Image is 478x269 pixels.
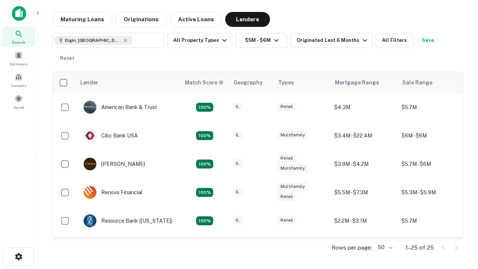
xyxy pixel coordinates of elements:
img: picture [84,129,96,142]
div: Matching Properties: 4, hasApolloMatch: undefined [196,160,213,168]
button: All Filters [376,33,413,48]
td: $5.7M - $6M [398,150,465,178]
span: Borrowers [10,61,28,67]
th: Types [274,72,330,93]
div: Matching Properties: 7, hasApolloMatch: undefined [196,103,213,112]
img: capitalize-icon.png [12,6,26,21]
span: Elgin, [GEOGRAPHIC_DATA], [GEOGRAPHIC_DATA] [65,37,121,44]
td: $5.6M [398,235,465,263]
div: Originated Last 6 Months [297,36,369,45]
p: Rows per page: [332,243,372,252]
button: Save your search to get updates of matches that match your search criteria. [416,33,440,48]
span: Search [12,39,25,45]
th: Capitalize uses an advanced AI algorithm to match your search with the best lender. The match sco... [180,72,229,93]
a: Saved [2,92,35,112]
div: Multifamily [277,164,308,173]
div: Matching Properties: 4, hasApolloMatch: undefined [196,131,213,140]
iframe: Chat Widget [441,209,478,245]
span: Saved [13,104,24,110]
div: IL [233,131,242,139]
button: Active Loans [170,12,222,27]
td: $2.2M - $3.1M [330,207,398,235]
td: $5.7M [398,93,465,121]
div: Multifamily [277,182,308,191]
a: Borrowers [2,48,35,68]
td: $3.9M - $4.2M [330,150,398,178]
div: Retail [277,216,296,225]
button: Reset [55,51,79,66]
div: Mortgage Range [335,78,379,87]
div: IL [233,159,242,168]
div: Geography [233,78,263,87]
a: Search [2,27,35,47]
th: Geography [229,72,274,93]
button: Lenders [225,12,270,27]
span: Contacts [11,83,26,89]
div: Matching Properties: 4, hasApolloMatch: undefined [196,216,213,225]
div: Cibc Bank USA [83,129,138,142]
img: picture [84,186,96,199]
div: IL [233,216,242,225]
td: $5.5M - $7.3M [330,178,398,207]
div: [PERSON_NAME] [83,157,145,171]
div: Retail [277,154,296,163]
button: Maturing Loans [52,12,112,27]
th: Mortgage Range [330,72,398,93]
img: picture [84,158,96,170]
button: $5M - $6M [235,33,288,48]
div: Retail [277,192,296,201]
img: picture [84,214,96,227]
button: Originated Last 6 Months [291,33,373,48]
td: $6M - $6M [398,121,465,150]
div: IL [233,102,242,111]
div: IL [233,188,242,196]
div: Capitalize uses an advanced AI algorithm to match your search with the best lender. The match sco... [185,78,224,87]
h6: Match Score [185,78,222,87]
a: Contacts [2,70,35,90]
td: $3.4M - $22.4M [330,121,398,150]
button: All Property Types [167,33,232,48]
div: Multifamily [277,131,308,139]
div: Lender [80,78,98,87]
td: $4M [330,235,398,263]
div: Sale Range [402,78,432,87]
div: Types [278,78,294,87]
div: 50 [375,242,394,253]
div: Resource Bank ([US_STATE]) [83,214,173,228]
button: Originations [115,12,167,27]
div: Retail [277,102,296,111]
div: Matching Properties: 4, hasApolloMatch: undefined [196,188,213,197]
td: $5.7M [398,207,465,235]
div: American Bank & Trust [83,101,157,114]
img: picture [84,101,96,114]
th: Lender [76,72,180,93]
td: $4.3M [330,93,398,121]
td: $5.3M - $5.9M [398,178,465,207]
th: Sale Range [398,72,465,93]
p: 1–25 of 25 [406,243,434,252]
div: Renovo Financial [83,186,143,199]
